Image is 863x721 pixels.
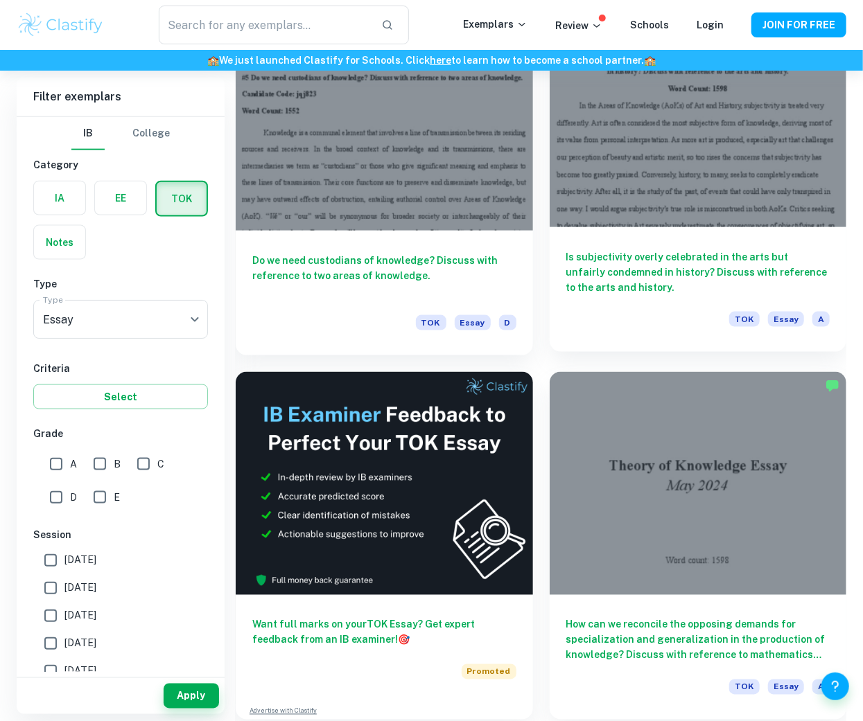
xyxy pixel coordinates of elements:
[33,300,208,339] div: Essay
[34,181,85,215] button: IA
[70,490,77,505] span: D
[463,17,528,32] p: Exemplars
[812,679,830,695] span: A
[207,55,219,66] span: 🏫
[34,226,85,259] button: Notes
[132,117,170,150] button: College
[821,673,849,700] button: Help and Feedback
[550,372,847,719] a: How can we reconcile the opposing demands for specialization and generalization in the production...
[71,117,105,150] button: IB
[95,181,146,215] button: EE
[462,664,516,679] span: Promoted
[64,636,96,651] span: [DATE]
[64,553,96,568] span: [DATE]
[236,8,533,355] a: Do we need custodians of knowledge? Discuss with reference to two areas of knowledge.TOKEssayD
[33,426,208,441] h6: Grade
[768,312,804,327] span: Essay
[33,361,208,376] h6: Criteria
[812,312,830,327] span: A
[3,53,860,68] h6: We just launched Clastify for Schools. Click to learn how to become a school partner.
[164,684,219,709] button: Apply
[729,679,760,695] span: TOK
[499,315,516,330] span: D
[630,19,669,30] a: Schools
[33,276,208,292] h6: Type
[17,78,225,116] h6: Filter exemplars
[729,312,760,327] span: TOK
[430,55,451,66] a: here
[33,528,208,543] h6: Session
[252,253,516,299] h6: Do we need custodians of knowledge? Discuss with reference to two areas of knowledge.
[236,372,533,594] img: Thumbnail
[398,634,410,646] span: 🎯
[33,384,208,409] button: Select
[64,664,96,679] span: [DATE]
[17,11,105,39] img: Clastify logo
[114,490,120,505] span: E
[64,608,96,623] span: [DATE]
[697,19,724,30] a: Login
[71,117,170,150] div: Filter type choice
[159,6,371,44] input: Search for any exemplars...
[70,456,77,472] span: A
[550,8,847,355] a: Is subjectivity overly celebrated in the arts but unfairly condemned in history? Discuss with ref...
[64,580,96,596] span: [DATE]
[555,18,602,33] p: Review
[252,617,516,648] h6: Want full marks on your TOK Essay ? Get expert feedback from an IB examiner!
[644,55,656,66] span: 🏫
[157,456,164,472] span: C
[751,12,846,37] button: JOIN FOR FREE
[566,617,830,663] h6: How can we reconcile the opposing demands for specialization and generalization in the production...
[768,679,804,695] span: Essay
[416,315,446,330] span: TOK
[157,182,207,215] button: TOK
[250,706,317,716] a: Advertise with Clastify
[236,372,533,719] a: Want full marks on yourTOK Essay? Get expert feedback from an IB examiner!PromotedAdvertise with ...
[826,379,839,393] img: Marked
[114,456,121,472] span: B
[455,315,491,330] span: Essay
[33,157,208,172] h6: Category
[43,294,63,305] label: Type
[566,249,830,295] h6: Is subjectivity overly celebrated in the arts but unfairly condemned in history? Discuss with ref...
